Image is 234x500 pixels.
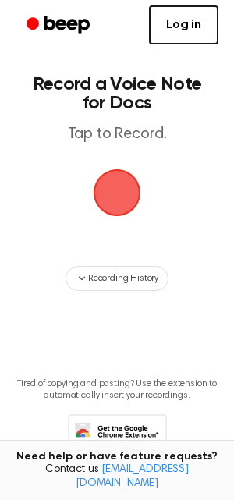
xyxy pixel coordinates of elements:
a: Beep [16,10,104,41]
h1: Record a Voice Note for Docs [28,75,206,112]
p: Tap to Record. [28,125,206,144]
span: Contact us [9,463,225,491]
button: Recording History [66,266,168,291]
img: Beep Logo [94,169,140,216]
a: [EMAIL_ADDRESS][DOMAIN_NAME] [76,464,189,489]
span: Recording History [88,271,158,285]
p: Tired of copying and pasting? Use the extension to automatically insert your recordings. [12,378,222,402]
a: Log in [149,5,218,44]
